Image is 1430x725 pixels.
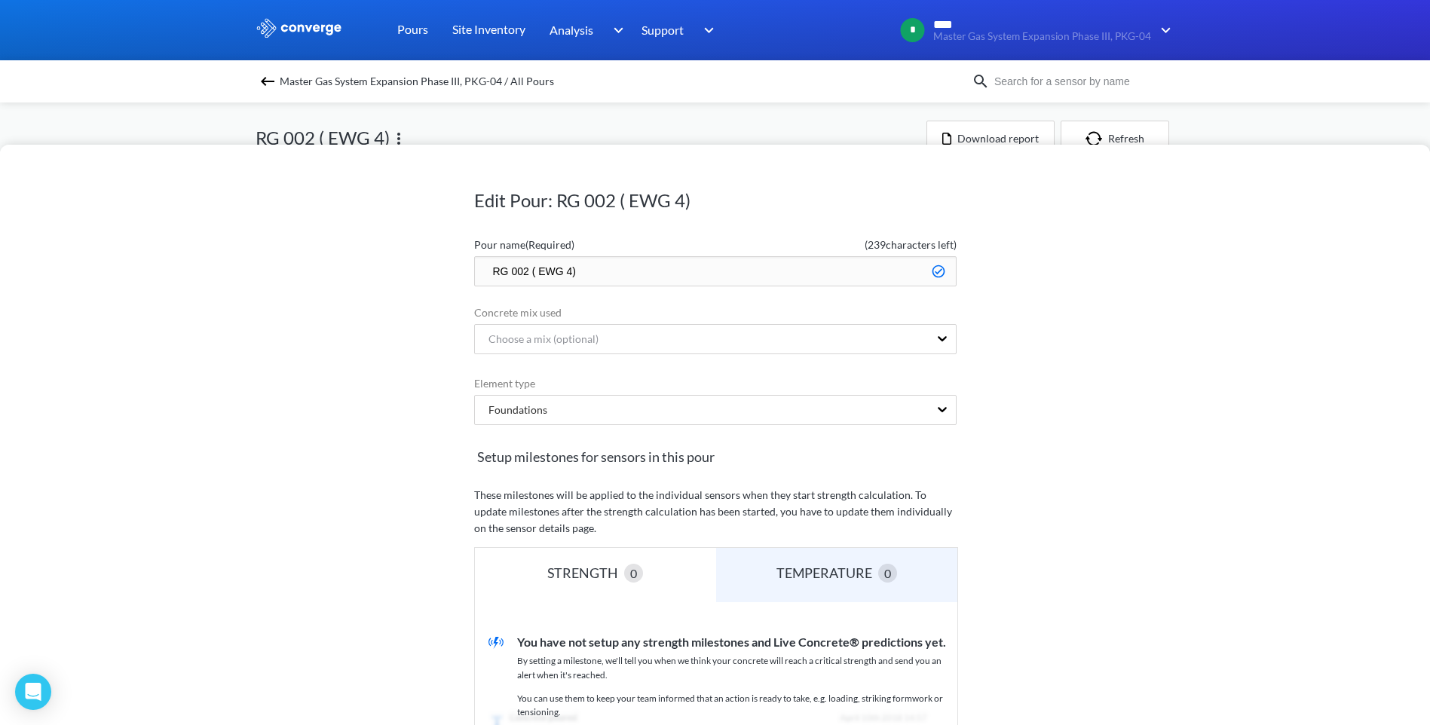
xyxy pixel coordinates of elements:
p: By setting a milestone, we'll tell you when we think your concrete will reach a critical strength... [517,654,957,682]
img: logo_ewhite.svg [256,18,343,38]
span: Master Gas System Expansion Phase III, PKG-04 / All Pours [280,71,554,92]
div: Choose a mix (optional) [476,331,599,347]
div: Foundations [476,402,547,418]
img: icon-search.svg [972,72,990,90]
img: downArrow.svg [694,21,718,39]
div: TEMPERATURE [776,562,878,583]
span: 0 [884,564,891,583]
div: Open Intercom Messenger [15,674,51,710]
span: Setup milestones for sensors in this pour [474,446,957,467]
input: Search for a sensor by name [990,73,1172,90]
img: downArrow.svg [603,21,627,39]
input: Type the pour name here [474,256,957,286]
p: These milestones will be applied to the individual sensors when they start strength calculation. ... [474,487,957,537]
h1: Edit Pour: RG 002 ( EWG 4) [474,188,957,213]
img: downArrow.svg [1151,21,1175,39]
span: Master Gas System Expansion Phase III, PKG-04 [933,31,1151,42]
span: Support [642,20,684,39]
span: Analysis [550,20,593,39]
span: ( 239 characters left) [715,237,957,253]
img: backspace.svg [259,72,277,90]
label: Pour name (Required) [474,237,715,253]
span: You have not setup any strength milestones and Live Concrete® predictions yet. [517,635,946,649]
div: STRENGTH [547,562,624,583]
label: Concrete mix used [474,304,957,321]
p: You can use them to keep your team informed that an action is ready to take, e.g. loading, striki... [517,692,957,720]
label: Element type [474,375,957,392]
span: 0 [630,564,637,583]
